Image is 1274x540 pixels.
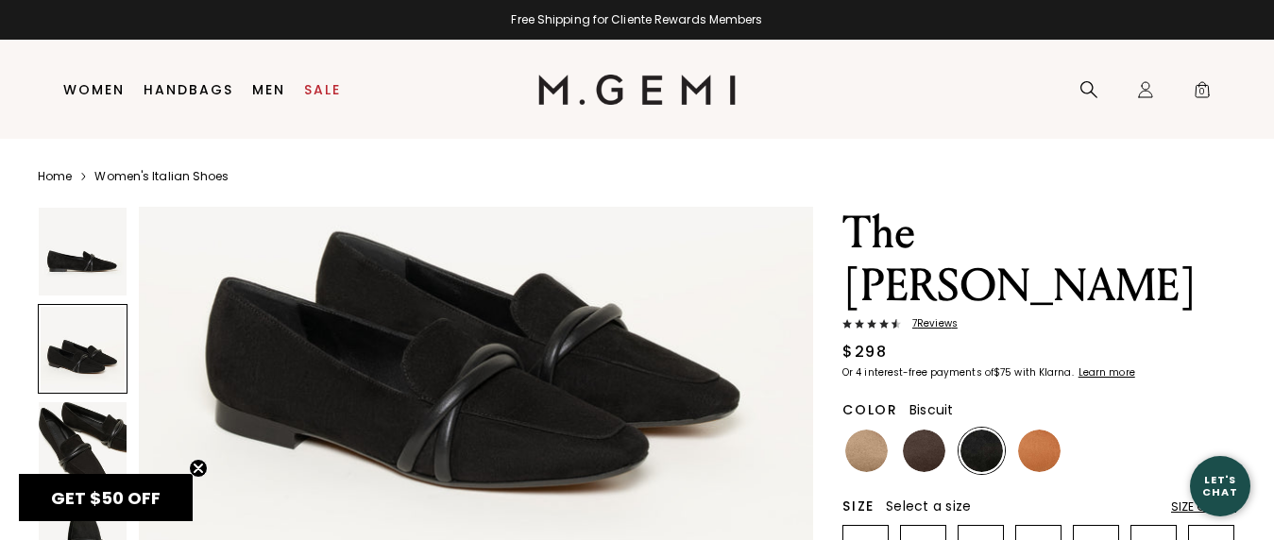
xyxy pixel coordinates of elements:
[51,486,161,510] span: GET $50 OFF
[842,498,875,514] h2: Size
[538,75,736,105] img: M.Gemi
[994,365,1011,380] klarna-placement-style-amount: $75
[1077,367,1135,379] a: Learn more
[38,169,72,184] a: Home
[903,430,945,472] img: Chocolate
[842,207,1236,312] h1: The [PERSON_NAME]
[842,318,1236,333] a: 7Reviews
[63,82,125,97] a: Women
[1018,430,1061,472] img: Cinnamon
[842,402,898,417] h2: Color
[19,474,193,521] div: GET $50 OFFClose teaser
[960,430,1003,472] img: Black
[252,82,285,97] a: Men
[909,400,954,419] span: Biscuit
[886,497,971,515] span: Select a size
[39,208,127,295] img: The Brenda
[845,430,888,472] img: Biscuit
[1193,84,1212,103] span: 0
[1171,499,1236,515] div: Size Chart
[842,365,994,380] klarna-placement-style-body: Or 4 interest-free payments of
[901,318,958,329] span: 7 Review s
[842,341,887,363] div: $298
[1190,474,1250,498] div: Let's Chat
[304,82,341,97] a: Sale
[39,402,127,490] img: The Brenda
[189,459,208,478] button: Close teaser
[144,82,233,97] a: Handbags
[1014,365,1076,380] klarna-placement-style-body: with Klarna
[1079,365,1135,380] klarna-placement-style-cta: Learn more
[94,169,229,184] a: Women's Italian Shoes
